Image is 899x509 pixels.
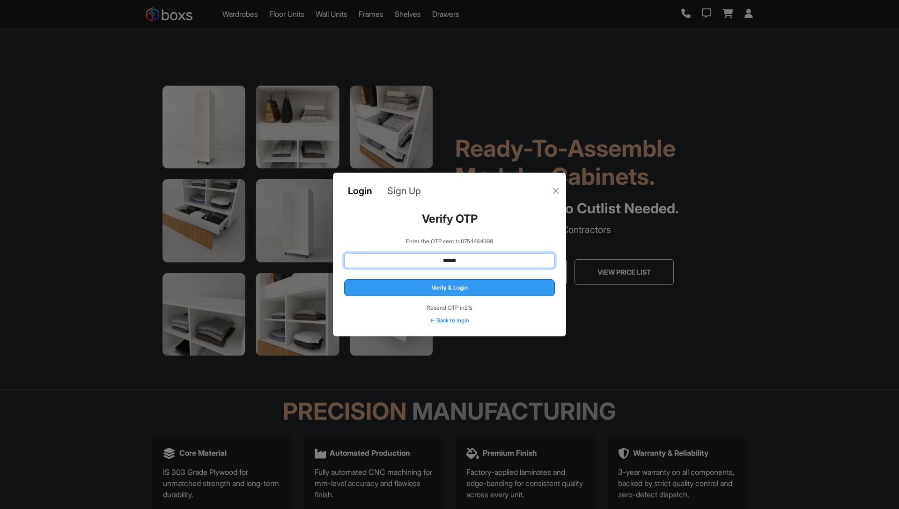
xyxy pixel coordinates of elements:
a: Login [340,180,380,202]
p: Enter the OTP sent to 8754464398 [344,237,555,246]
h4: Verify OTP [344,212,555,226]
button: Verify & Login [344,279,555,296]
span: Resend OTP in 21 s [427,304,472,311]
a: Sign Up [380,180,428,202]
button: ← Back to login [429,316,470,325]
button: Close [549,184,562,197]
